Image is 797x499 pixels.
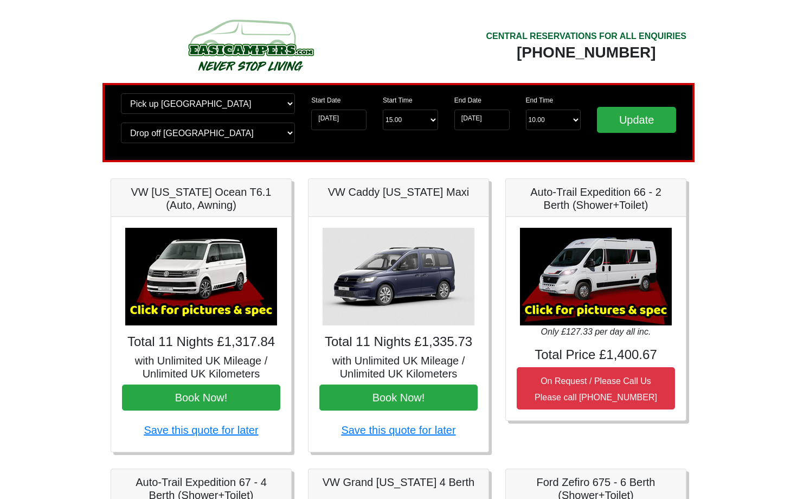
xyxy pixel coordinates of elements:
img: Auto-Trail Expedition 66 - 2 Berth (Shower+Toilet) [520,228,672,325]
input: Update [597,107,676,133]
div: CENTRAL RESERVATIONS FOR ALL ENQUIRIES [486,30,686,43]
label: End Time [526,95,554,105]
button: On Request / Please Call UsPlease call [PHONE_NUMBER] [517,367,675,410]
a: Save this quote for later [341,424,455,436]
label: Start Time [383,95,413,105]
h4: Total Price £1,400.67 [517,347,675,363]
img: VW California Ocean T6.1 (Auto, Awning) [125,228,277,325]
i: Only £127.33 per day all inc. [541,327,651,336]
button: Book Now! [319,385,478,411]
h4: Total 11 Nights £1,335.73 [319,334,478,350]
input: Return Date [454,110,510,130]
div: [PHONE_NUMBER] [486,43,686,62]
label: End Date [454,95,481,105]
h5: VW Grand [US_STATE] 4 Berth [319,476,478,489]
h5: Auto-Trail Expedition 66 - 2 Berth (Shower+Toilet) [517,185,675,212]
label: Start Date [311,95,340,105]
h5: with Unlimited UK Mileage / Unlimited UK Kilometers [122,354,280,380]
img: campers-checkout-logo.png [147,15,353,75]
h5: with Unlimited UK Mileage / Unlimited UK Kilometers [319,354,478,380]
button: Book Now! [122,385,280,411]
h5: VW Caddy [US_STATE] Maxi [319,185,478,199]
img: VW Caddy California Maxi [323,228,474,325]
input: Start Date [311,110,367,130]
h4: Total 11 Nights £1,317.84 [122,334,280,350]
h5: VW [US_STATE] Ocean T6.1 (Auto, Awning) [122,185,280,212]
a: Save this quote for later [144,424,258,436]
small: On Request / Please Call Us Please call [PHONE_NUMBER] [535,376,657,402]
